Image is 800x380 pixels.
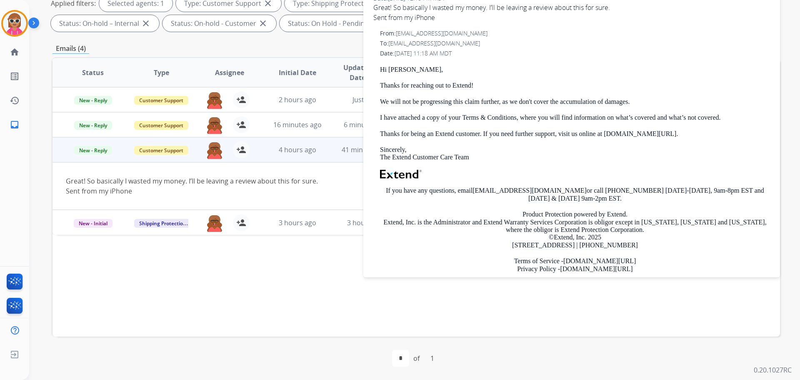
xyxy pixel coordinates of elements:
span: Just now [352,95,379,104]
p: Product Protection powered by Extend. Extend, Inc. is the Administrator and Extend Warranty Servi... [380,211,770,249]
img: agent-avatar [206,91,223,109]
span: New - Reply [74,121,112,130]
mat-icon: person_add [236,218,246,228]
div: To: [380,39,770,48]
p: Emails (4) [52,43,89,54]
span: 2 hours ago [279,95,316,104]
img: Extend Logo [380,170,422,179]
div: Sent from my iPhone [373,13,770,23]
div: Status: On Hold - Pending Parts [280,15,407,32]
mat-icon: inbox [10,120,20,130]
img: avatar [3,12,26,35]
div: Status: On-hold – Internal [51,15,159,32]
div: 1 [424,350,441,367]
div: Status: On-hold - Customer [162,15,276,32]
span: Great! So basically I wasted my money. I’ll be leaving a review about this for sure. [373,3,770,23]
span: 3 hours ago [279,218,316,227]
a: [EMAIL_ADDRESS][DOMAIN_NAME] [472,187,587,194]
span: 16 minutes ago [273,120,322,129]
p: Thanks for being an Extend customer. If you need further support, visit us online at [DOMAIN_NAME... [380,130,770,138]
span: Initial Date [279,68,316,78]
span: Assignee [215,68,244,78]
img: agent-avatar [206,116,223,134]
span: Type [154,68,169,78]
span: [EMAIL_ADDRESS][DOMAIN_NAME] [388,39,480,47]
a: [DOMAIN_NAME][URL] [560,265,632,272]
img: agent-avatar [206,141,223,159]
p: Sincerely, The Extend Customer Care Team [380,146,770,161]
span: Updated Date [339,63,377,83]
mat-icon: person_add [236,120,246,130]
p: Terms of Service - Privacy Policy - [380,257,770,273]
mat-icon: person_add [236,145,246,155]
mat-icon: list_alt [10,71,20,81]
p: 0.20.1027RC [754,365,792,375]
p: Hi [PERSON_NAME], [380,66,770,73]
mat-icon: home [10,47,20,57]
div: Sent from my iPhone [66,186,630,196]
p: If you have any questions, email or call [PHONE_NUMBER] [DATE]-[DATE], 9am-8pm EST and [DATE] & [... [380,187,770,202]
div: From: [380,29,770,38]
span: New - Reply [74,146,112,155]
span: 41 minutes ago [342,145,390,154]
mat-icon: history [10,96,20,106]
span: Customer Support [134,96,188,105]
a: [DOMAIN_NAME][URL] [563,257,636,264]
span: [DATE] 11:18 AM MDT [395,49,452,57]
p: I have attached a copy of your Terms & Conditions, where you will find information on what’s cove... [380,114,770,121]
span: [EMAIL_ADDRESS][DOMAIN_NAME] [396,29,487,37]
mat-icon: close [141,18,151,28]
div: Date: [380,49,770,58]
span: 3 hours ago [347,218,385,227]
span: 4 hours ago [279,145,316,154]
p: We will not be progressing this claim further, as we don't cover the accumulation of damages. [380,98,770,106]
span: New - Reply [74,96,112,105]
div: Great! So basically I wasted my money. I’ll be leaving a review about this for sure. [66,176,630,196]
span: Customer Support [134,121,188,130]
img: agent-avatar [206,214,223,232]
mat-icon: close [258,18,268,28]
span: Status [82,68,104,78]
span: New - Initial [74,219,112,228]
span: Shipping Protection [134,219,191,228]
span: 6 minutes ago [344,120,388,129]
mat-icon: person_add [236,95,246,105]
span: Customer Support [134,146,188,155]
div: of [413,353,420,363]
p: Thanks for reaching out to Extend! [380,82,770,89]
